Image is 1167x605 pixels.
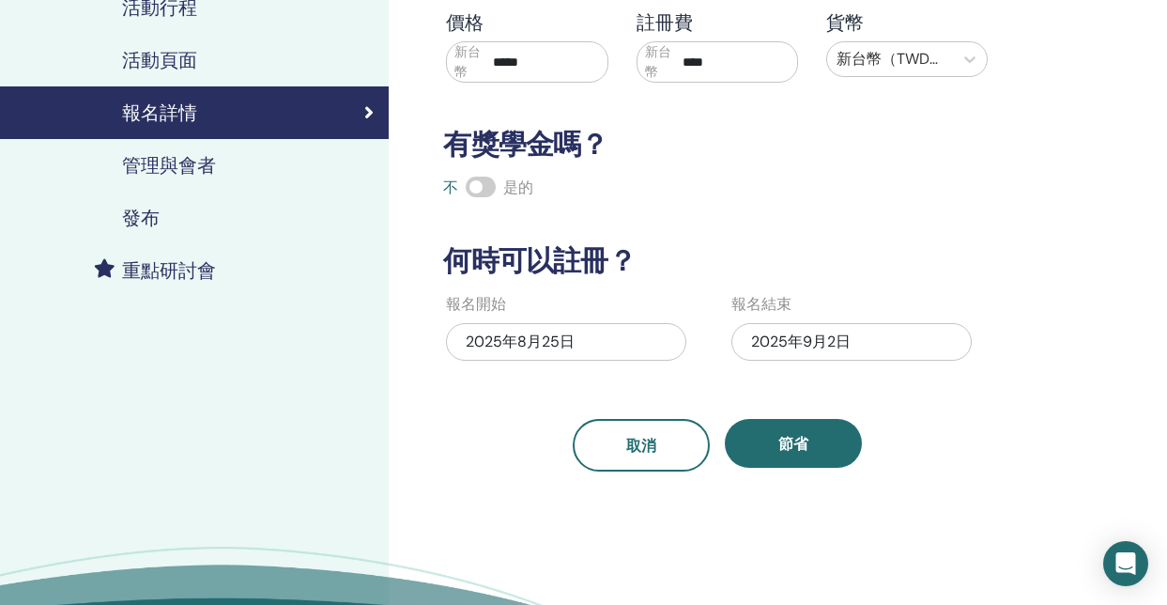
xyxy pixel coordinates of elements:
font: 重點研討會 [122,258,216,283]
font: 2025年8月25日 [466,332,575,351]
font: 不 [443,178,458,197]
button: 節省 [725,419,862,468]
font: 2025年9月2日 [751,332,851,351]
font: 貨幣 [826,10,864,35]
font: 註冊費 [637,10,693,35]
font: 新台幣 [645,44,671,79]
font: 報名結束 [731,294,791,314]
font: 發布 [122,206,160,230]
font: 報名開始 [446,294,506,314]
font: 節省 [778,434,808,454]
font: 取消 [626,436,656,456]
font: 活動頁面 [122,48,197,72]
a: 取消 [573,419,710,472]
div: 開啟 Intercom Messenger [1103,541,1148,586]
font: 報名詳情 [122,101,197,125]
font: 新台幣 [454,44,481,79]
font: 是的 [503,178,533,197]
font: 管理與會者 [122,153,216,178]
font: 價格 [446,10,484,35]
font: 何時可以註冊？ [443,242,635,279]
font: 有獎學金嗎？ [443,126,607,163]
